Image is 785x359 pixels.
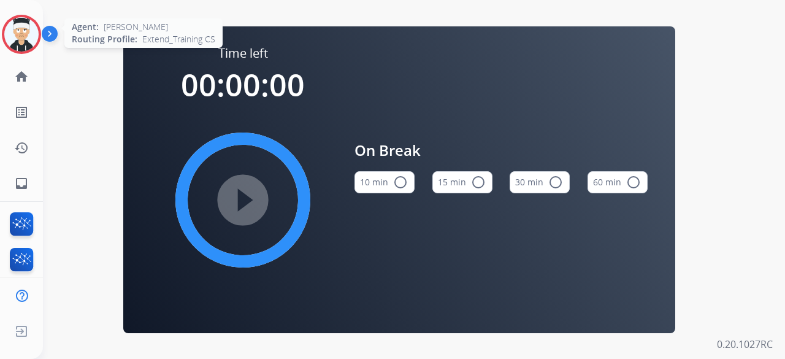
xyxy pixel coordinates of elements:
button: 15 min [432,171,492,193]
span: 00:00:00 [181,64,305,106]
p: 0.20.1027RC [717,337,773,352]
span: On Break [354,139,648,161]
mat-icon: inbox [14,176,29,191]
mat-icon: radio_button_unchecked [626,175,641,190]
mat-icon: radio_button_unchecked [471,175,486,190]
span: Extend_Training CS [142,33,215,45]
mat-icon: history [14,141,29,155]
mat-icon: radio_button_unchecked [393,175,408,190]
button: 30 min [510,171,570,193]
span: Agent: [72,21,99,33]
span: [PERSON_NAME] [104,21,168,33]
mat-icon: radio_button_unchecked [548,175,563,190]
mat-icon: list_alt [14,105,29,120]
img: avatar [4,17,39,52]
mat-icon: home [14,69,29,84]
button: 60 min [588,171,648,193]
span: Routing Profile: [72,33,137,45]
span: Time left [218,45,268,62]
button: 10 min [354,171,415,193]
